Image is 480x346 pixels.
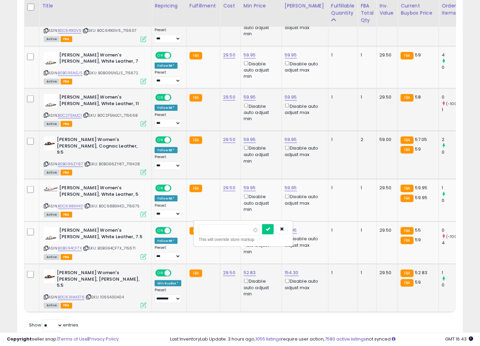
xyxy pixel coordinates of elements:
[156,270,165,276] span: ON
[442,52,469,58] div: 4
[379,227,392,233] div: 29.50
[331,2,355,17] div: Fulfillable Quantity
[442,270,469,276] div: 1
[442,94,469,100] div: 0
[331,137,352,143] div: 1
[170,185,181,191] span: OFF
[155,70,181,86] div: Preset:
[170,137,181,143] span: OFF
[190,227,202,235] small: FBA
[170,95,181,101] span: OFF
[89,336,119,342] a: Privacy Policy
[415,236,421,243] span: 59
[59,185,142,199] b: [PERSON_NAME] Women's [PERSON_NAME], White Leather, 5
[244,94,256,101] a: 59.95
[244,52,256,59] a: 59.95
[170,228,181,234] span: OFF
[285,269,299,276] a: 154.30
[61,212,72,218] span: FBA
[401,2,436,17] div: Current Buybox Price
[156,185,165,191] span: ON
[331,52,352,58] div: 1
[361,137,371,143] div: 2
[155,28,181,43] div: Preset:
[401,52,413,60] small: FBA
[401,227,413,235] small: FBA
[155,105,178,111] div: Follow BB *
[415,227,421,233] span: 55
[285,278,323,291] div: Disable auto adjust max
[361,185,371,191] div: 1
[415,52,421,58] span: 59
[44,36,60,42] span: All listings currently available for purchase on Amazon
[61,79,72,85] span: FBA
[401,279,413,287] small: FBA
[379,137,392,143] div: 59.00
[7,336,119,343] div: seller snap | |
[442,282,469,288] div: 0
[401,270,413,277] small: FBA
[44,254,60,260] span: All listings currently available for purchase on Amazon
[156,228,165,234] span: ON
[190,52,202,60] small: FBA
[285,184,297,191] a: 59.95
[44,212,60,218] span: All listings currently available for purchase on Amazon
[379,185,392,191] div: 29.50
[155,63,178,69] div: Follow BB *
[244,144,276,164] div: Disable auto adjust min
[83,113,138,118] span: | SKU: B0C2F5MJC1_715668
[401,195,413,202] small: FBA
[44,137,55,150] img: 21U-ek6ckOL._SL40_.jpg
[442,197,469,204] div: 0
[190,270,202,277] small: FBA
[61,303,72,309] span: FBA
[325,336,366,342] a: 7580 active listings
[44,270,146,308] div: ASIN:
[44,227,57,241] img: 21kBppBGn4L._SL40_.jpg
[44,185,146,217] div: ASIN:
[58,203,83,209] a: B0C68B9X4D
[331,185,352,191] div: 1
[331,94,352,100] div: 1
[61,121,72,127] span: FBA
[361,94,371,100] div: 1
[190,94,202,102] small: FBA
[244,136,256,143] a: 59.95
[445,336,473,342] span: 2025-09-16 16:43 GMT
[442,227,469,233] div: 0
[155,195,178,202] div: Follow BB *
[190,2,217,10] div: Fulfillment
[190,137,202,144] small: FBA
[58,245,82,251] a: B0BG94CF7X
[244,278,276,297] div: Disable auto adjust min
[285,102,323,116] div: Disable auto adjust max
[59,336,88,342] a: Terms of Use
[415,279,421,285] span: 59
[44,270,55,283] img: 21U-ek6ckOL._SL40_.jpg
[155,155,181,170] div: Preset:
[223,136,235,143] a: 29.50
[44,52,57,66] img: 21kBppBGn4L._SL40_.jpg
[415,136,427,143] span: 57.05
[170,336,473,343] div: Last InventoryLab Update: 3 hours ago, require user action, not synced.
[44,227,146,259] div: ASIN:
[244,102,276,122] div: Disable auto adjust min
[59,52,142,66] b: [PERSON_NAME] Women's [PERSON_NAME], White Leather, 7
[44,303,60,309] span: All listings currently available for purchase on Amazon
[442,107,469,113] div: 1
[42,2,149,10] div: Title
[446,234,462,239] small: (-100%)
[361,52,371,58] div: 1
[244,60,276,79] div: Disable auto adjust min
[170,270,181,276] span: OFF
[415,146,421,152] span: 59
[155,2,184,10] div: Repricing
[285,94,297,101] a: 59.95
[61,254,72,260] span: FBA
[58,113,82,118] a: B0C2F5MJC1
[61,170,72,176] span: FBA
[44,185,57,191] img: 31ZUC7mZrlL._SL40_.jpg
[170,52,181,58] span: OFF
[415,94,421,100] span: 58
[44,121,60,127] span: All listings currently available for purchase on Amazon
